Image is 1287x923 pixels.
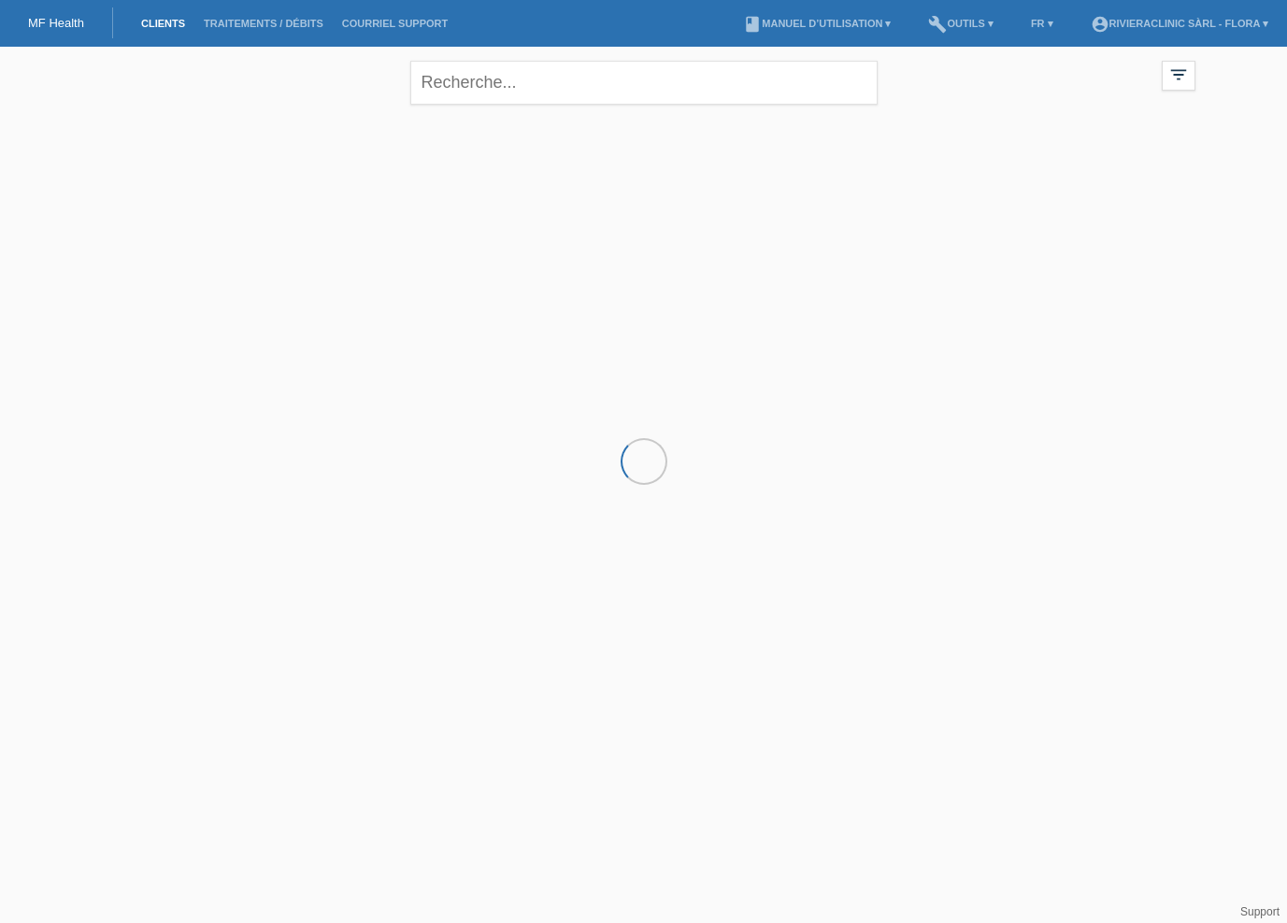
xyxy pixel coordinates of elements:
[1022,18,1063,29] a: FR ▾
[919,18,1002,29] a: buildOutils ▾
[928,15,947,34] i: build
[28,16,84,30] a: MF Health
[132,18,194,29] a: Clients
[1091,15,1109,34] i: account_circle
[1168,64,1189,85] i: filter_list
[1081,18,1278,29] a: account_circleRIVIERAclinic Sàrl - Flora ▾
[1240,905,1280,918] a: Support
[734,18,900,29] a: bookManuel d’utilisation ▾
[410,61,878,105] input: Recherche...
[333,18,457,29] a: Courriel Support
[194,18,333,29] a: Traitements / débits
[743,15,762,34] i: book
